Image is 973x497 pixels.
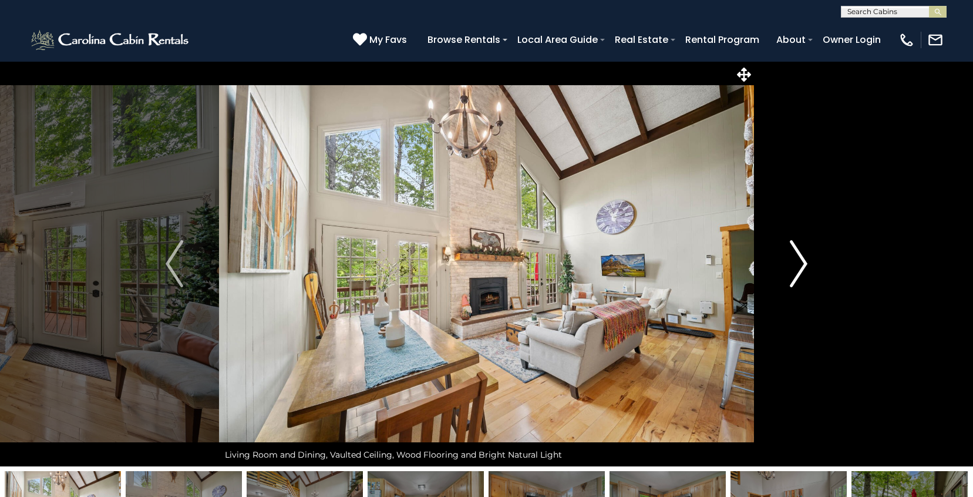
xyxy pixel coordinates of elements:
[754,61,843,466] button: Next
[790,240,807,287] img: arrow
[166,240,183,287] img: arrow
[927,32,944,48] img: mail-regular-white.png
[29,28,192,52] img: White-1-2.png
[219,443,754,466] div: Living Room and Dining, Vaulted Ceiling, Wood Flooring and Bright Natural Light
[898,32,915,48] img: phone-regular-white.png
[770,29,812,50] a: About
[609,29,674,50] a: Real Estate
[817,29,887,50] a: Owner Login
[369,32,407,47] span: My Favs
[511,29,604,50] a: Local Area Guide
[679,29,765,50] a: Rental Program
[422,29,506,50] a: Browse Rentals
[130,61,219,466] button: Previous
[353,32,410,48] a: My Favs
